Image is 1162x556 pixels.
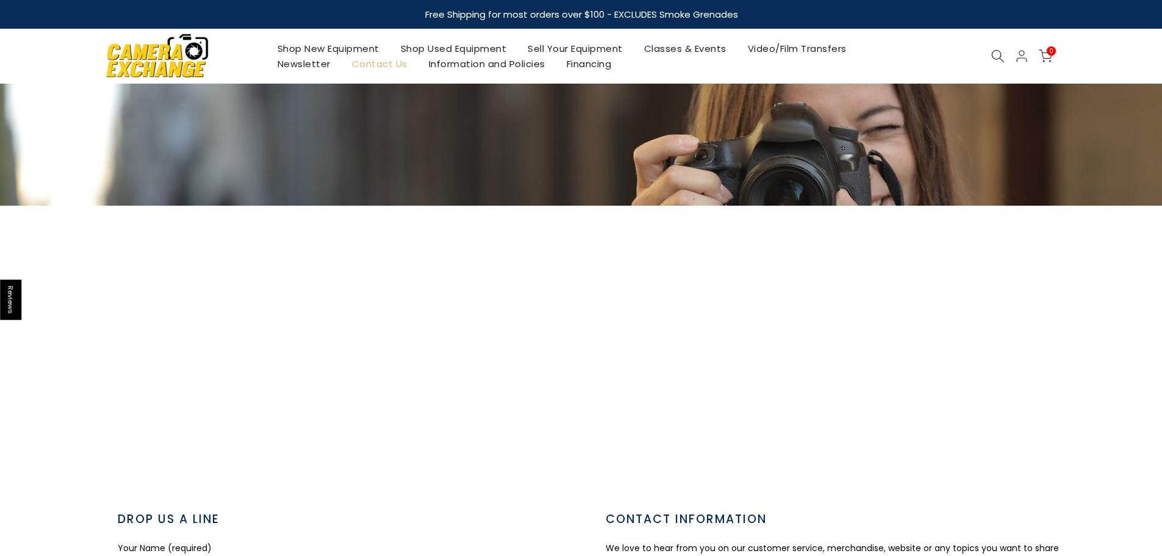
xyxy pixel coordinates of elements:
a: Information and Policies [418,56,556,71]
h3: CONTACT INFORMATION [606,511,1075,529]
label: Your Name (required) [118,542,212,554]
a: Contact Us [341,56,418,71]
span: 0 [1047,46,1056,56]
strong: Free Shipping for most orders over $100 - EXCLUDES Smoke Grenades [425,8,737,21]
a: Sell Your Equipment [517,41,634,56]
a: 0 [1039,49,1052,63]
a: Video/Film Transfers [737,41,857,56]
a: Financing [556,56,622,71]
a: Newsletter [267,56,341,71]
a: Shop Used Equipment [390,41,517,56]
a: Shop New Equipment [267,41,390,56]
a: Classes & Events [633,41,737,56]
h3: DROP US A LINE [118,511,587,529]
